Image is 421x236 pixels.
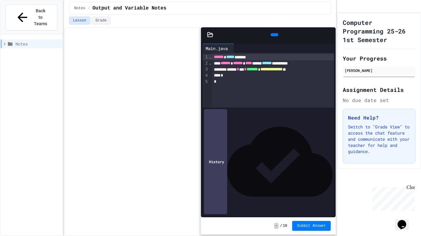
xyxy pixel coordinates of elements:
div: History [204,109,227,214]
span: Notes [74,6,85,11]
div: [PERSON_NAME] [345,68,414,73]
button: Grade [92,17,111,25]
div: Main.java [202,44,234,53]
h3: Need Help? [348,114,410,121]
span: Back to Teams [33,8,48,27]
h2: Assignment Details [343,85,415,94]
div: 5 [202,79,209,85]
iframe: chat widget [395,211,415,230]
button: Lesson [69,17,90,25]
div: 4 [202,73,209,79]
div: No due date set [343,96,415,104]
span: Fold line [209,61,212,65]
button: Submit Answer [292,221,331,231]
span: - [274,223,279,229]
span: Output and Variable Notes [92,5,166,12]
div: 3 [202,66,209,73]
div: Main.java [202,45,231,52]
span: Fold line [209,54,212,59]
span: 10 [283,223,287,228]
div: Chat with us now!Close [2,2,43,39]
iframe: chat widget [370,185,415,211]
h1: Computer Programming 25-26 1st Semester [343,18,415,44]
span: / [88,6,90,11]
span: Submit Answer [297,223,326,228]
span: / [280,223,282,228]
div: 1 [202,54,209,60]
div: 2 [202,60,209,66]
span: Notes [15,41,60,47]
button: Back to Teams [6,4,57,30]
h2: Your Progress [343,54,415,63]
p: Switch to "Grade View" to access the chat feature and communicate with your teacher for help and ... [348,124,410,155]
